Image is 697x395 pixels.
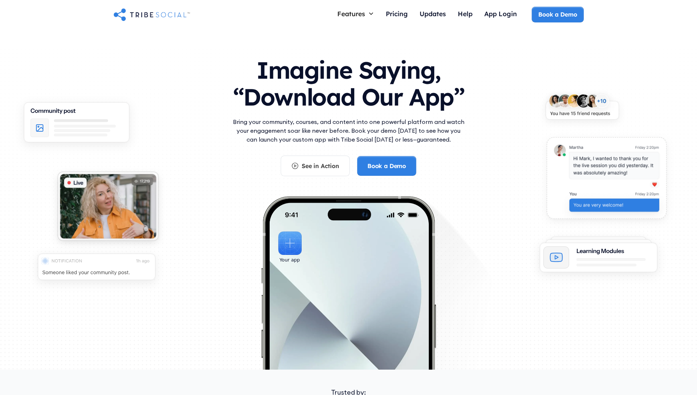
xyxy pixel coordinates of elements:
[281,156,350,176] a: See in Action
[28,246,165,292] img: An illustration of push notification
[484,10,517,18] div: App Login
[231,49,466,114] h1: Imagine Saying, “Download Our App”
[537,130,676,231] img: An illustration of chat
[478,7,523,22] a: App Login
[114,7,190,22] a: home
[280,256,300,264] div: Your app
[386,10,408,18] div: Pricing
[14,95,139,155] img: An illustration of Community Feed
[49,165,167,252] img: An illustration of Live video
[337,10,365,18] div: Features
[231,117,466,144] p: Bring your community, courses, and content into one powerful platform and watch your engagement s...
[532,7,583,22] a: Book a Demo
[452,7,478,22] a: Help
[331,7,380,21] div: Features
[458,10,473,18] div: Help
[530,231,667,285] img: An illustration of Learning Modules
[420,10,446,18] div: Updates
[302,162,339,170] div: See in Action
[357,156,416,176] a: Book a Demo
[380,7,414,22] a: Pricing
[414,7,452,22] a: Updates
[537,88,628,131] img: An illustration of New friends requests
